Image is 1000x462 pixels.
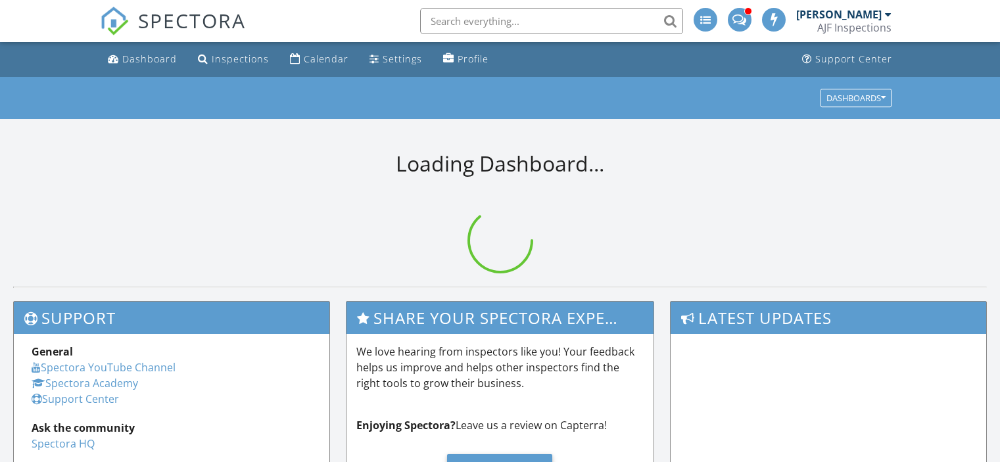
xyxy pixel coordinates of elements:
div: Inspections [212,53,269,65]
a: Profile [438,47,494,72]
a: Calendar [285,47,354,72]
div: AJF Inspections [817,21,892,34]
h3: Support [14,302,329,334]
a: Spectora HQ [32,436,95,451]
strong: General [32,344,73,359]
a: Support Center [32,392,119,406]
a: Settings [364,47,427,72]
button: Dashboards [821,89,892,107]
p: We love hearing from inspectors like you! Your feedback helps us improve and helps other inspecto... [356,344,644,391]
div: Dashboards [826,93,886,103]
div: Settings [383,53,422,65]
p: Leave us a review on Capterra! [356,417,644,433]
h3: Latest Updates [671,302,986,334]
strong: Enjoying Spectora? [356,418,456,432]
div: Ask the community [32,420,312,436]
a: Inspections [193,47,274,72]
a: Spectora Academy [32,376,138,390]
input: Search everything... [420,8,683,34]
span: SPECTORA [138,7,246,34]
img: The Best Home Inspection Software - Spectora [100,7,129,35]
div: Dashboard [122,53,177,65]
div: Support Center [815,53,892,65]
div: Profile [458,53,488,65]
a: Dashboard [103,47,182,72]
h3: Share Your Spectora Experience [346,302,654,334]
a: SPECTORA [100,18,246,45]
a: Spectora YouTube Channel [32,360,176,375]
div: Calendar [304,53,348,65]
a: Support Center [797,47,897,72]
div: [PERSON_NAME] [796,8,882,21]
